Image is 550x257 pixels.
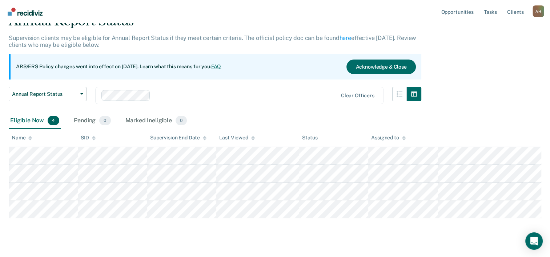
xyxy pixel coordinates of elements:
span: Annual Report Status [12,91,77,97]
div: A H [533,5,544,17]
div: Last Viewed [219,135,254,141]
div: Clear officers [341,93,374,99]
button: Profile dropdown button [533,5,544,17]
div: Annual Report Status [9,14,421,34]
p: ARS/ERS Policy changes went into effect on [DATE]. Learn what this means for you: [16,63,221,70]
button: Acknowledge & Close [346,60,415,74]
div: Marked Ineligible0 [124,113,189,129]
div: SID [81,135,96,141]
div: Status [302,135,318,141]
div: Name [12,135,32,141]
div: Open Intercom Messenger [525,232,543,250]
button: Annual Report Status [9,87,87,101]
img: Recidiviz [8,8,43,16]
a: FAQ [211,64,221,69]
span: 4 [48,116,59,125]
span: 0 [99,116,111,125]
div: Pending0 [72,113,112,129]
a: here [340,34,351,41]
div: Eligible Now4 [9,113,61,129]
p: Supervision clients may be eligible for Annual Report Status if they meet certain criteria. The o... [9,34,416,48]
div: Supervision End Date [150,135,206,141]
div: Assigned to [371,135,405,141]
span: 0 [176,116,187,125]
